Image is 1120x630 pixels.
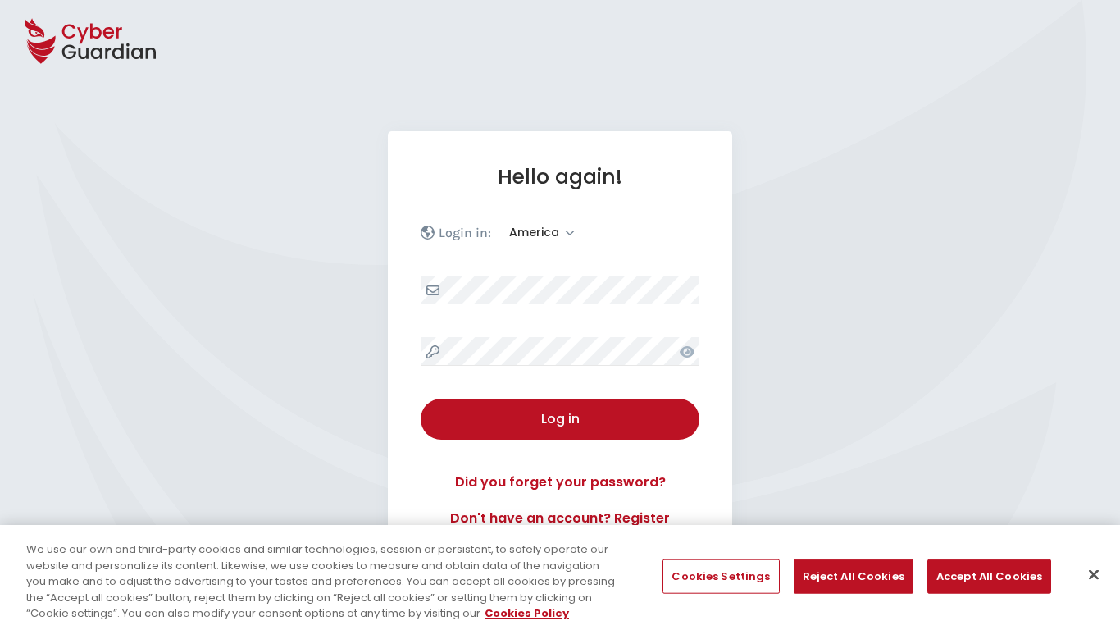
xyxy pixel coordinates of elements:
[421,509,699,528] a: Don't have an account? Register
[433,409,687,429] div: Log in
[421,472,699,492] a: Did you forget your password?
[421,399,699,440] button: Log in
[26,541,616,622] div: We use our own and third-party cookies and similar technologies, session or persistent, to safely...
[439,225,491,241] p: Login in:
[662,559,779,594] button: Cookies Settings, Opens the preference center dialog
[421,164,699,189] h1: Hello again!
[1076,557,1112,593] button: Close
[927,559,1051,594] button: Accept All Cookies
[485,605,569,621] a: More information about your privacy, opens in a new tab
[794,559,913,594] button: Reject All Cookies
